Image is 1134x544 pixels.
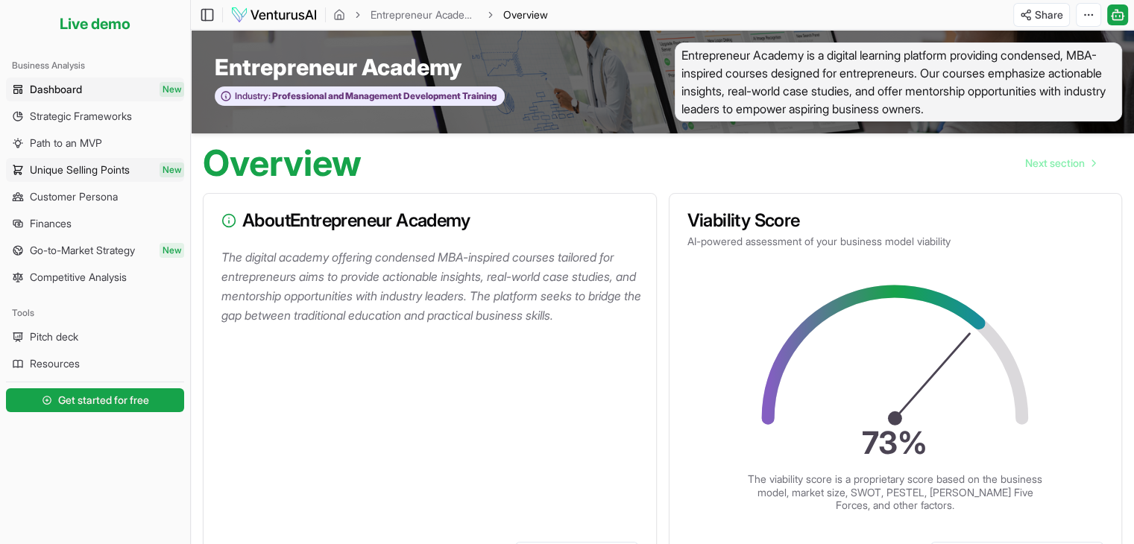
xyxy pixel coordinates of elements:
span: Share [1035,7,1063,22]
h1: Overview [203,145,362,181]
h3: Viability Score [687,212,1104,230]
span: New [160,162,184,177]
span: Competitive Analysis [30,270,127,285]
span: Entrepreneur Academy [215,54,462,80]
div: Tools [6,301,184,325]
span: Next section [1025,156,1085,171]
a: Finances [6,212,184,235]
span: Industry: [235,90,271,102]
span: Dashboard [30,82,82,97]
text: 73 % [863,424,928,461]
p: The viability score is a proprietary score based on the business model, market size, SWOT, PESTEL... [746,472,1045,512]
span: Finances [30,216,72,231]
a: DashboardNew [6,78,184,101]
img: logo [230,6,318,24]
span: Resources [30,356,80,371]
a: Go-to-Market StrategyNew [6,238,184,262]
span: Pitch deck [30,329,78,344]
span: Get started for free [58,393,149,408]
button: Industry:Professional and Management Development Training [215,86,505,107]
span: New [160,82,184,97]
span: Entrepreneur Academy is a digital learning platform providing condensed, MBA-inspired courses des... [675,42,1123,121]
span: New [160,243,184,258]
a: Entrepreneur Academy [371,7,478,22]
span: Overview [503,7,548,22]
a: Go to next page [1013,148,1107,178]
span: Customer Persona [30,189,118,204]
a: Strategic Frameworks [6,104,184,128]
p: AI-powered assessment of your business model viability [687,234,1104,249]
span: Go-to-Market Strategy [30,243,135,258]
div: Business Analysis [6,54,184,78]
a: Get started for free [6,385,184,415]
a: Resources [6,352,184,376]
a: Competitive Analysis [6,265,184,289]
button: Share [1013,3,1070,27]
p: The digital academy offering condensed MBA-inspired courses tailored for entrepreneurs aims to pr... [221,247,644,325]
nav: breadcrumb [333,7,548,22]
nav: pagination [1013,148,1107,178]
span: Path to an MVP [30,136,102,151]
span: Unique Selling Points [30,162,130,177]
button: Get started for free [6,388,184,412]
a: Pitch deck [6,325,184,349]
a: Path to an MVP [6,131,184,155]
span: Strategic Frameworks [30,109,132,124]
a: Unique Selling PointsNew [6,158,184,182]
h3: About Entrepreneur Academy [221,212,638,230]
a: Customer Persona [6,185,184,209]
span: Professional and Management Development Training [271,90,497,102]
